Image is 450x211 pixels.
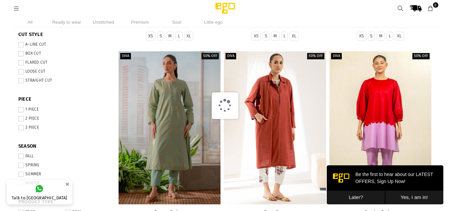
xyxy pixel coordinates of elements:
[50,17,84,28] li: Ready to wear
[327,165,443,204] iframe: webpush-onsite
[160,17,194,28] li: Soul
[148,33,153,39] label: XS
[225,53,236,59] label: Diva
[18,42,108,47] label: A-LINE CUT
[18,60,108,65] label: FLARED CUT
[18,31,108,38] span: CUT STYLE
[197,2,253,15] img: Ego
[18,163,108,168] label: SPRING
[197,17,230,28] li: Little ego
[425,2,437,14] a: 0
[379,33,382,39] label: M
[18,107,108,112] label: 1 PIECE
[187,33,191,39] label: XL
[18,116,108,121] label: 2 PIECE
[389,33,391,39] label: L
[18,154,108,159] label: FALL
[7,180,72,204] a: Talk to [GEOGRAPHIC_DATA]
[18,143,108,150] span: SEASON
[14,17,47,28] li: All
[11,6,23,11] a: Menu
[359,33,364,39] label: XS
[283,33,285,39] label: L
[160,33,162,39] label: S
[18,96,108,103] span: PIECE
[119,51,221,204] a: Copper 2 piece
[120,53,131,59] label: Diva
[18,125,108,130] label: 3 PIECE
[18,69,108,74] label: LOOSE CUT
[168,33,172,39] label: M
[63,179,71,190] button: ×
[124,17,157,28] li: Premium
[18,78,108,83] label: STRAIGHT CUT
[292,33,296,39] label: XL
[370,33,372,39] label: S
[202,53,219,59] label: 50% off
[331,53,342,59] label: Diva
[224,51,326,204] a: Sway Cape
[412,53,430,59] label: 50% off
[307,53,324,59] label: 50% off
[329,51,431,204] a: Awning 2 piece
[265,33,267,39] label: S
[18,51,108,56] label: BOX CUT
[273,33,277,39] label: M
[433,2,438,8] span: 0
[397,33,402,39] label: XL
[18,172,108,177] label: SUMMER
[87,17,120,28] li: Unstitched
[395,2,407,14] a: Search
[178,33,180,39] label: L
[254,33,259,39] label: XS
